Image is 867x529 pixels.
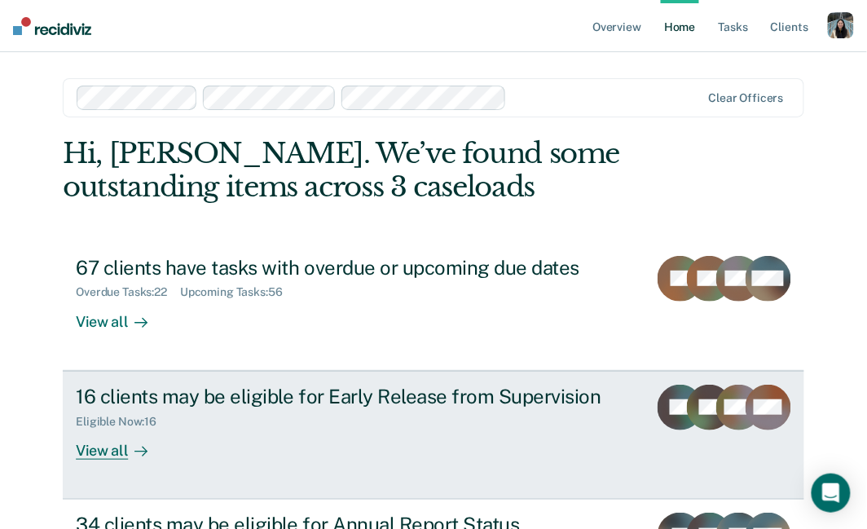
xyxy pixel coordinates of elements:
div: View all [76,299,167,331]
div: Hi, [PERSON_NAME]. We’ve found some outstanding items across 3 caseloads [63,137,656,204]
div: Eligible Now : 16 [76,415,169,429]
div: Overdue Tasks : 22 [76,285,180,299]
div: 16 clients may be eligible for Early Release from Supervision [76,385,635,408]
a: 16 clients may be eligible for Early Release from SupervisionEligible Now:16View all [63,371,804,500]
div: Open Intercom Messenger [812,474,851,513]
a: 67 clients have tasks with overdue or upcoming due datesOverdue Tasks:22Upcoming Tasks:56View all [63,243,804,371]
div: 67 clients have tasks with overdue or upcoming due dates [76,256,635,280]
div: Upcoming Tasks : 56 [180,285,296,299]
img: Recidiviz [13,17,91,35]
div: Clear officers [709,91,784,105]
div: View all [76,428,167,460]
